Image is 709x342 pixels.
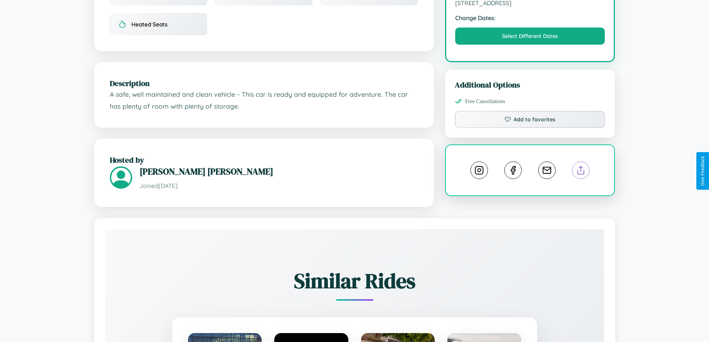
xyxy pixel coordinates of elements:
p: A safe, well maintained and clean vehicle - This car is ready and equipped for adventure. The car... [110,89,418,112]
span: Free Cancellations [465,98,505,105]
strong: Change Dates: [455,14,605,22]
span: Heated Seats [131,21,167,28]
h2: Description [110,78,418,89]
h3: [PERSON_NAME] [PERSON_NAME] [140,165,418,178]
h3: Additional Options [455,79,606,90]
h2: Hosted by [110,154,418,165]
button: Select Different Dates [455,28,605,45]
div: Give Feedback [700,156,705,186]
p: Joined [DATE] [140,180,418,191]
h2: Similar Rides [131,266,578,295]
button: Add to favorites [455,111,606,128]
